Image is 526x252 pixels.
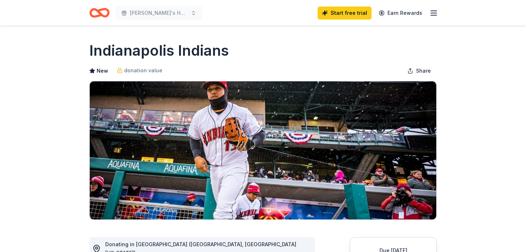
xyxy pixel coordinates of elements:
span: donation value [124,66,162,75]
span: [PERSON_NAME]'s Hope Survival Ball [130,9,188,17]
a: Home [89,4,110,21]
img: Image for Indianapolis Indians [90,81,436,219]
span: Share [416,67,431,75]
span: New [97,67,108,75]
a: donation value [117,66,162,75]
button: Share [402,64,437,78]
h1: Indianapolis Indians [89,40,229,61]
a: Start free trial [318,7,372,20]
a: Earn Rewards [374,7,427,20]
button: [PERSON_NAME]'s Hope Survival Ball [115,6,202,20]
